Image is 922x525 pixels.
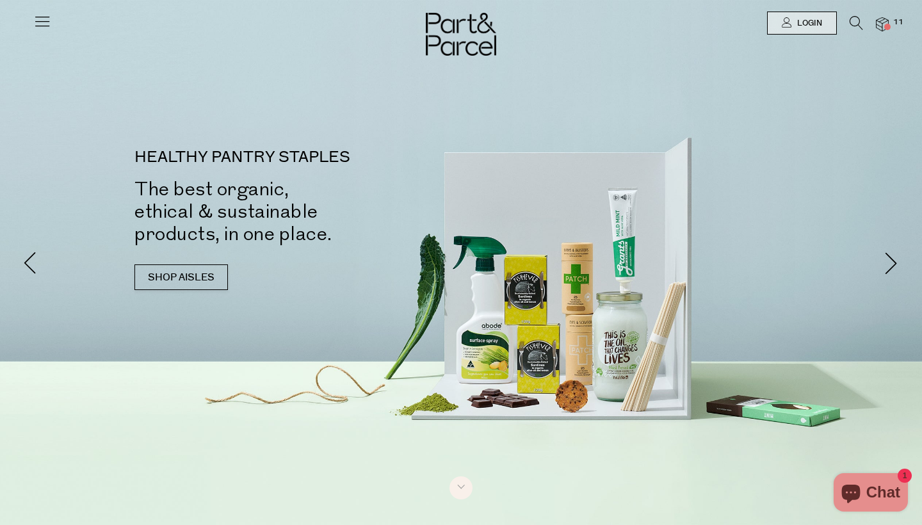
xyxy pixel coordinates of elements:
span: 11 [890,17,907,28]
inbox-online-store-chat: Shopify online store chat [830,473,912,515]
a: Login [767,12,837,35]
a: SHOP AISLES [134,264,228,290]
p: HEALTHY PANTRY STAPLES [134,150,480,165]
a: 11 [876,17,889,31]
h2: The best organic, ethical & sustainable products, in one place. [134,178,480,245]
span: Login [794,18,822,29]
img: Part&Parcel [426,13,496,56]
